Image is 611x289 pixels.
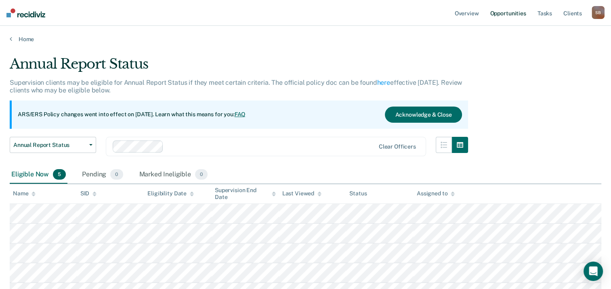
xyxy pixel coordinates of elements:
div: SID [80,190,97,197]
div: Pending0 [80,166,124,184]
p: ARS/ERS Policy changes went into effect on [DATE]. Learn what this means for you: [18,111,246,119]
button: SB [592,6,605,19]
button: Annual Report Status [10,137,96,153]
div: Eligibility Date [147,190,194,197]
span: 0 [195,169,208,180]
span: Annual Report Status [13,142,86,149]
div: Last Viewed [282,190,321,197]
div: Marked Ineligible0 [138,166,210,184]
span: 5 [53,169,66,180]
span: 0 [110,169,123,180]
a: here [377,79,390,86]
button: Acknowledge & Close [385,107,462,123]
div: Assigned to [417,190,455,197]
a: Home [10,36,601,43]
div: Supervision End Date [215,187,276,201]
div: Name [13,190,36,197]
p: Supervision clients may be eligible for Annual Report Status if they meet certain criteria. The o... [10,79,462,94]
div: Annual Report Status [10,56,468,79]
div: Eligible Now5 [10,166,67,184]
div: Clear officers [379,143,416,150]
a: FAQ [235,111,246,117]
div: Open Intercom Messenger [584,262,603,281]
img: Recidiviz [6,8,45,17]
div: Status [349,190,367,197]
div: S B [592,6,605,19]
